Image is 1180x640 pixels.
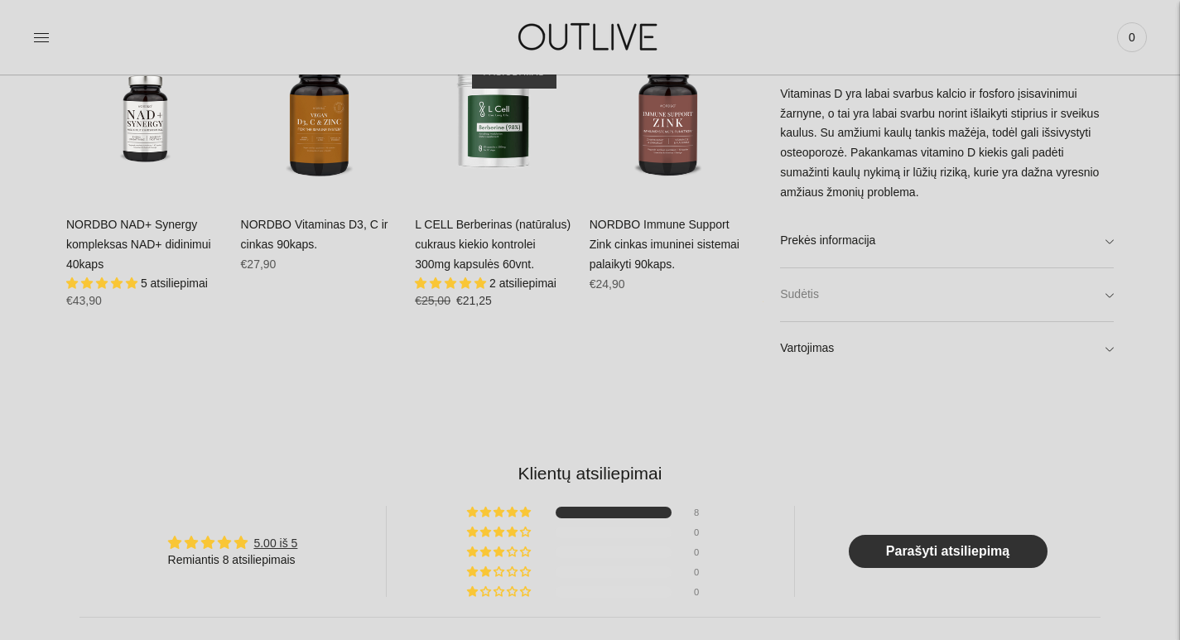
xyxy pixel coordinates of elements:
[590,277,625,291] span: €24,90
[415,41,573,199] a: L CELL Berberinas (natūralus) cukraus kiekio kontrolei 300mg kapsulės 60vnt.
[168,533,298,552] div: Average rating is 5.00 stars
[168,552,298,569] div: Remiantis 8 atsiliepimais
[415,277,489,290] span: 5.00 stars
[489,277,556,290] span: 2 atsiliepimai
[241,218,388,251] a: NORDBO Vitaminas D3, C ir cinkas 90kaps.
[415,294,450,307] s: €25,00
[241,257,277,271] span: €27,90
[590,218,739,271] a: NORDBO Immune Support Zink cinkas imuninei sistemai palaikyti 90kaps.
[241,41,399,199] a: NORDBO Vitaminas D3, C ir cinkas 90kaps.
[66,218,211,271] a: NORDBO NAD+ Synergy kompleksas NAD+ didinimui 40kaps
[780,5,1114,203] p: NORDBO vitaminas D3 ir K2 - tai pažangus derinys imuninei sistemai ir kaulų struktūrai, papildyta...
[486,8,693,65] img: OUTLIVE
[694,507,714,518] div: 8
[780,214,1114,267] a: Prekės informacija
[66,41,224,199] a: NORDBO NAD+ Synergy kompleksas NAD+ didinimui 40kaps
[415,218,571,271] a: L CELL Berberinas (natūralus) cukraus kiekio kontrolei 300mg kapsulės 60vnt.
[141,277,208,290] span: 5 atsiliepimai
[590,41,748,199] a: NORDBO Immune Support Zink cinkas imuninei sistemai palaikyti 90kaps.
[467,507,533,518] div: 100% (8) reviews with 5 star rating
[1120,26,1144,49] span: 0
[253,537,297,550] a: 5.00 iš 5
[780,322,1114,375] a: Vartojimas
[1117,19,1147,55] a: 0
[79,461,1101,485] h2: Klientų atsiliepimai
[849,535,1048,568] a: Parašyti atsiliepimą
[780,268,1114,321] a: Sudėtis
[456,294,492,307] span: €21,25
[66,277,141,290] span: 5.00 stars
[66,294,102,307] span: €43,90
